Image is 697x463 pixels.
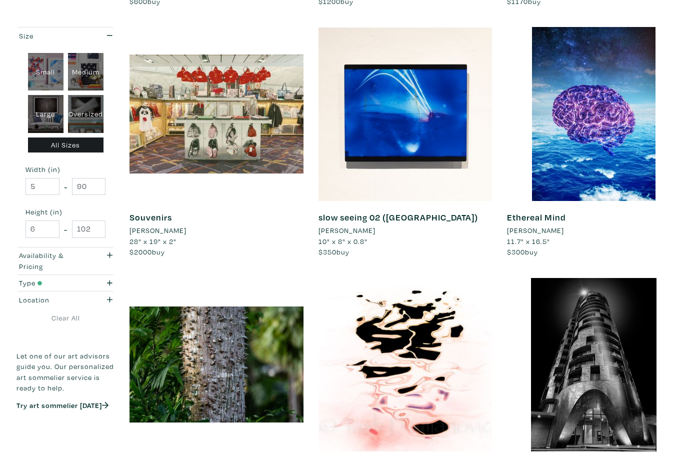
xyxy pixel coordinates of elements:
[507,247,538,256] span: buy
[16,312,114,323] a: Clear All
[28,53,63,91] div: Small
[64,180,67,193] span: -
[16,275,114,291] button: Type
[507,211,566,223] a: Ethereal Mind
[16,420,114,441] iframe: Customer reviews powered by Trustpilot
[19,277,85,288] div: Type
[129,211,172,223] a: Souvenirs
[507,236,550,246] span: 11.7" x 16.5"
[16,27,114,44] button: Size
[16,247,114,274] button: Availability & Pricing
[16,400,108,410] a: Try art sommelier [DATE]
[129,225,303,236] a: [PERSON_NAME]
[129,236,176,246] span: 28" x 19" x 2"
[129,247,165,256] span: buy
[507,225,680,236] a: [PERSON_NAME]
[129,225,186,236] li: [PERSON_NAME]
[68,95,103,133] div: Oversized
[318,247,336,256] span: $350
[318,225,492,236] a: [PERSON_NAME]
[16,291,114,308] button: Location
[318,225,375,236] li: [PERSON_NAME]
[507,225,564,236] li: [PERSON_NAME]
[28,137,103,153] div: All Sizes
[64,222,67,236] span: -
[507,247,525,256] span: $300
[25,208,105,215] small: Height (in)
[28,95,63,133] div: Large
[19,250,85,271] div: Availability & Pricing
[25,166,105,173] small: Width (in)
[318,236,367,246] span: 10" x 8" x 0.8"
[318,247,349,256] span: buy
[19,30,85,41] div: Size
[129,247,152,256] span: $2000
[68,53,103,91] div: Medium
[19,294,85,305] div: Location
[16,350,114,393] p: Let one of our art advisors guide you. Our personalized art sommelier service is ready to help.
[318,211,478,223] a: slow seeing 02 ([GEOGRAPHIC_DATA])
